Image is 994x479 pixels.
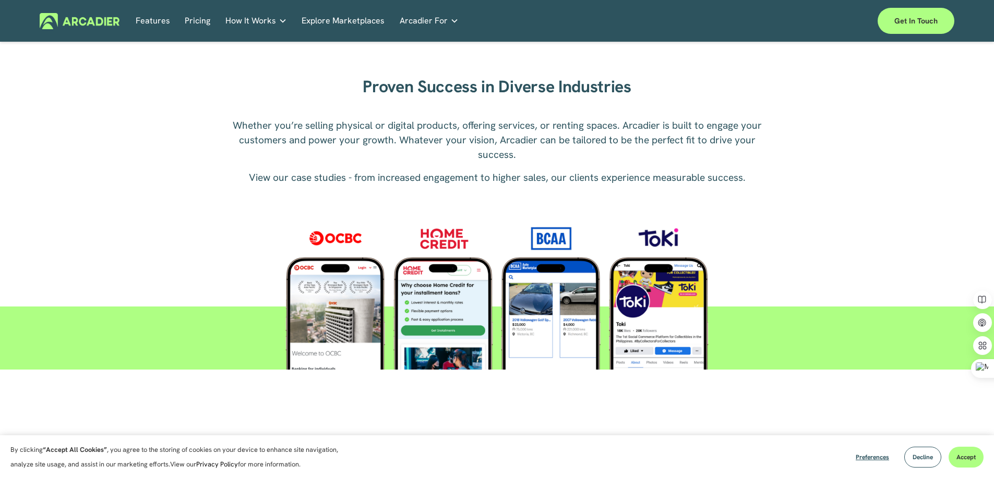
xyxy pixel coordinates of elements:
[302,13,385,29] a: Explore Marketplaces
[40,13,119,29] img: Arcadier
[856,453,889,461] span: Preferences
[136,13,170,29] a: Features
[10,443,350,472] p: By clicking , you agree to the storing of cookies on your device to enhance site navigation, anal...
[904,447,941,468] button: Decline
[363,76,631,97] strong: Proven Success in Diverse Industries
[848,447,897,468] button: Preferences
[942,429,994,479] iframe: Chat Widget
[430,433,564,455] span: Pricing & Services
[43,445,107,454] strong: “Accept All Cookies”
[225,13,287,29] a: folder dropdown
[196,460,238,469] a: Privacy Policy
[878,8,954,34] a: Get in touch
[225,170,768,185] p: View our case studies - from increased engagement to higher sales, our clients experience measura...
[225,118,768,162] p: Whether you’re selling physical or digital products, offering services, or renting spaces. Arcadi...
[400,13,459,29] a: folder dropdown
[400,14,448,28] span: Arcadier For
[913,453,933,461] span: Decline
[225,14,276,28] span: How It Works
[185,13,210,29] a: Pricing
